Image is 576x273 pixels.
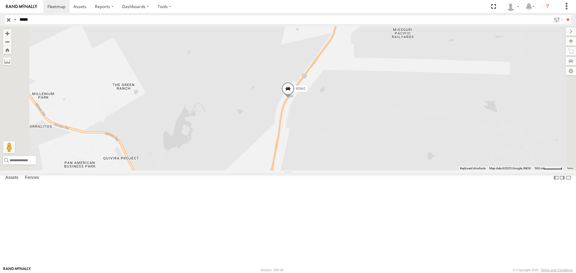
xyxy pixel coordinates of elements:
[543,2,552,11] i: ?
[13,15,17,24] label: Search Query
[513,268,573,272] div: © Copyright 2025 -
[3,29,11,37] button: Zoom in
[567,167,573,169] a: Terms
[3,141,15,153] button: Drag Pegman onto the map to open Street View
[22,174,42,182] label: Fences
[559,174,565,182] label: Dock Summary Table to the Right
[296,87,306,91] span: 40941
[2,174,21,182] label: Assets
[261,268,283,272] div: Version: 306.00
[541,268,573,272] a: Terms and Conditions
[489,167,531,170] span: Map data ©2025 Google, INEGI
[3,37,11,46] button: Zoom out
[533,166,564,171] button: Map Scale: 500 m per 59 pixels
[3,267,31,273] a: Visit our Website
[566,67,576,75] label: Map Settings
[504,2,521,11] div: Caseta Laredo TX
[6,4,37,9] img: rand-logo.svg
[535,167,543,170] span: 500 m
[3,57,11,65] label: Measure
[565,174,571,182] label: Hide Summary Table
[553,174,559,182] label: Dock Summary Table to the Left
[460,166,486,171] button: Keyboard shortcuts
[3,46,11,54] button: Zoom Home
[551,15,564,24] label: Search Filter Options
